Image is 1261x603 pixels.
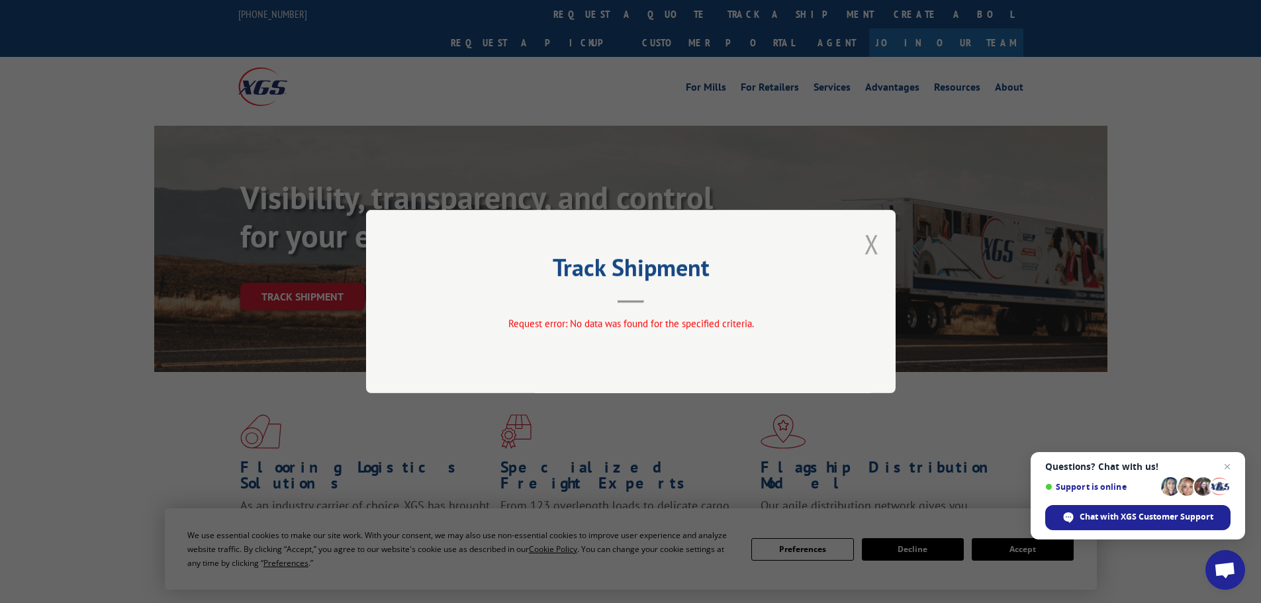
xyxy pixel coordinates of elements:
span: Chat with XGS Customer Support [1080,511,1213,523]
span: Request error: No data was found for the specified criteria. [508,317,753,330]
h2: Track Shipment [432,258,829,283]
span: Chat with XGS Customer Support [1045,505,1231,530]
a: Open chat [1205,550,1245,590]
button: Close modal [864,226,879,261]
span: Support is online [1045,482,1156,492]
span: Questions? Chat with us! [1045,461,1231,472]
